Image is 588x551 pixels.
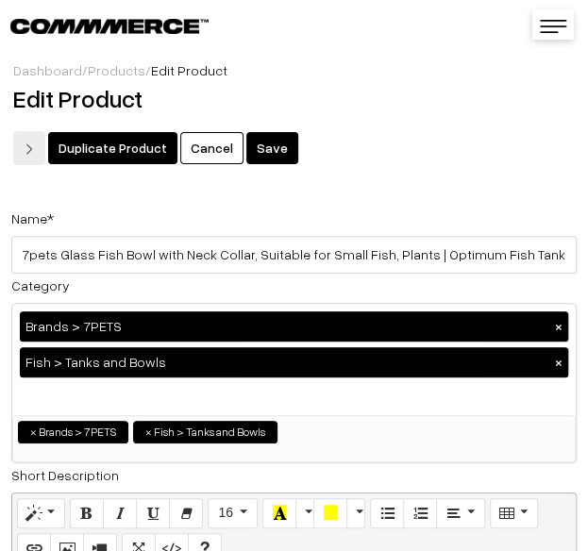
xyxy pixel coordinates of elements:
[295,498,314,528] button: More Color
[490,498,538,528] button: Table
[11,209,54,228] label: Name
[313,498,347,528] button: Background Color
[11,275,70,295] label: Category
[20,311,568,342] div: Brands > 7PETS
[550,318,567,335] button: ×
[136,498,170,528] button: Underline (CTRL+U)
[103,498,137,528] button: Italic (CTRL+I)
[208,498,258,528] button: Font Size
[13,84,575,113] h2: Edit Product
[18,421,128,443] li: Brands > 7PETS
[133,421,277,443] li: Fish > Tanks and Bowls
[11,236,577,274] input: Name
[13,62,82,78] a: Dashboard
[218,505,233,520] span: 16
[540,20,566,33] img: menu
[48,132,177,164] a: Duplicate Product
[262,498,296,528] button: Recent Color
[20,347,568,377] div: Fish > Tanks and Bowls
[436,498,484,528] button: Paragraph
[10,19,209,33] img: COMMMERCE
[403,498,437,528] button: Ordered list (CTRL+SHIFT+NUM8)
[370,498,404,528] button: Unordered list (CTRL+SHIFT+NUM7)
[151,62,227,78] span: Edit Product
[10,13,176,36] a: COMMMERCE
[30,424,37,441] span: ×
[13,60,575,80] div: / /
[88,62,145,78] a: Products
[11,465,119,485] label: Short Description
[145,424,152,441] span: ×
[246,132,298,164] button: Save
[180,132,244,164] a: Cancel
[346,498,365,528] button: More Color
[169,498,203,528] button: Remove Font Style (CTRL+\)
[550,354,567,371] button: ×
[17,498,65,528] button: Style
[70,498,104,528] button: Bold (CTRL+B)
[24,143,35,155] img: right-arrow.png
